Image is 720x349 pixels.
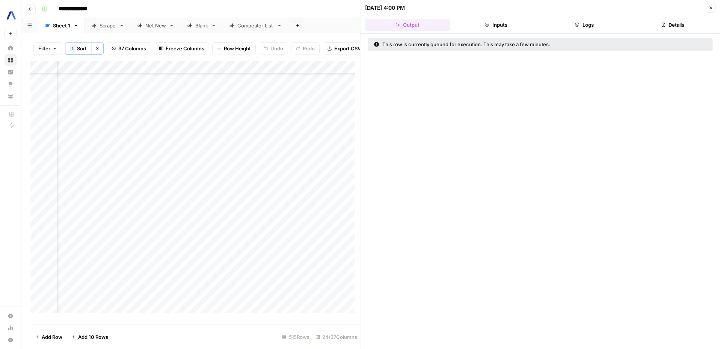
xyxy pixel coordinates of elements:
[38,45,50,52] span: Filter
[223,18,288,33] a: Competitor List
[279,331,312,343] div: 515 Rows
[154,42,209,54] button: Freeze Columns
[334,45,361,52] span: Export CSV
[5,54,17,66] a: Browse
[291,42,320,54] button: Redo
[78,333,108,341] span: Add 10 Rows
[5,310,17,322] a: Settings
[118,45,146,52] span: 37 Columns
[71,45,74,51] span: 1
[38,18,85,33] a: Sheet 1
[5,334,17,346] button: Help + Support
[542,19,627,31] button: Logs
[5,90,17,102] a: Your Data
[42,333,62,341] span: Add Row
[224,45,251,52] span: Row Height
[131,18,181,33] a: Net New
[212,42,256,54] button: Row Height
[270,45,283,52] span: Undo
[5,9,18,22] img: AssemblyAI Logo
[181,18,223,33] a: Blank
[365,19,450,31] button: Output
[5,78,17,90] a: Opportunities
[5,66,17,78] a: Insights
[365,4,405,12] div: [DATE] 4:00 PM
[323,42,366,54] button: Export CSV
[453,19,539,31] button: Inputs
[53,22,70,29] div: Sheet 1
[65,42,91,54] button: 1Sort
[312,331,360,343] div: 24/37 Columns
[33,42,62,54] button: Filter
[67,331,113,343] button: Add 10 Rows
[630,19,715,31] button: Details
[5,42,17,54] a: Home
[77,45,87,52] span: Sort
[70,45,75,51] div: 1
[259,42,288,54] button: Undo
[303,45,315,52] span: Redo
[5,6,17,25] button: Workspace: AssemblyAI
[85,18,131,33] a: Scrape
[100,22,116,29] div: Scrape
[145,22,166,29] div: Net New
[237,22,274,29] div: Competitor List
[107,42,151,54] button: 37 Columns
[30,331,67,343] button: Add Row
[166,45,204,52] span: Freeze Columns
[374,41,628,48] div: This row is currently queued for execution. This may take a few minutes.
[5,322,17,334] a: Usage
[195,22,208,29] div: Blank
